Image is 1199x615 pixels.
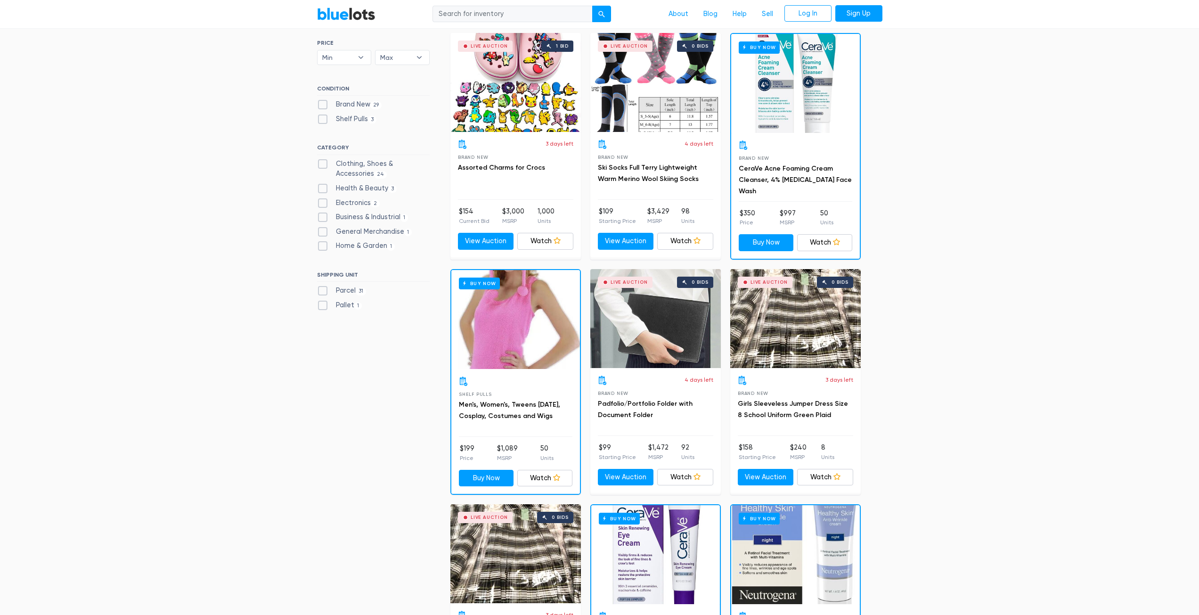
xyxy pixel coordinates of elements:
p: Price [460,454,474,462]
p: Current Bid [459,217,489,225]
span: 29 [370,101,382,109]
label: Parcel [317,286,367,296]
span: 1 [387,243,395,251]
a: Log In [784,5,832,22]
div: Live Auction [611,280,648,285]
p: Units [821,453,834,461]
li: $350 [740,208,755,227]
a: Sign Up [835,5,882,22]
p: 4 days left [685,376,713,384]
li: 50 [540,443,554,462]
a: Girls Sleeveless Jumper Dress Size 8 School Uniform Green Plaid [738,400,848,419]
li: $3,429 [647,206,669,225]
p: MSRP [502,217,524,225]
a: Buy Now [731,34,860,133]
a: Men's, Women's, Tweens [DATE], Cosplay, Costumes and Wigs [459,401,560,420]
span: 24 [374,171,387,179]
p: MSRP [790,453,807,461]
p: Units [681,453,694,461]
input: Search for inventory [432,6,593,23]
span: 1 [404,229,412,236]
label: Health & Beauty [317,183,397,194]
label: Brand New [317,99,382,110]
h6: Buy Now [599,513,640,525]
p: 4 days left [685,139,713,148]
span: 3 [368,116,377,123]
label: General Merchandise [317,227,412,237]
span: Brand New [598,155,628,160]
li: $1,089 [497,443,518,462]
div: Live Auction [611,44,648,49]
span: Brand New [598,391,628,396]
div: 0 bids [692,280,709,285]
a: Live Auction 1 bid [450,33,581,132]
a: Watch [517,470,572,487]
p: Units [820,218,833,227]
a: Help [725,5,754,23]
li: $158 [739,443,776,461]
a: Ski Socks Full Terry Lightweight Warm Merino Wool Skiing Socks [598,164,699,183]
a: View Auction [458,233,514,250]
a: Assorted Charms for Crocs [458,164,545,172]
a: Live Auction 0 bids [590,269,721,368]
a: View Auction [598,233,654,250]
div: 0 bids [692,44,709,49]
a: View Auction [598,469,654,486]
p: Units [538,217,555,225]
p: MSRP [497,454,518,462]
div: Live Auction [471,515,508,520]
li: $199 [460,443,474,462]
li: 98 [681,206,694,225]
li: 8 [821,443,834,461]
a: Watch [657,233,713,250]
a: Buy Now [451,270,580,369]
li: $3,000 [502,206,524,225]
li: 50 [820,208,833,227]
li: 92 [681,443,694,461]
label: Shelf Pulls [317,114,377,124]
div: 0 bids [552,515,569,520]
h6: CONDITION [317,85,430,96]
li: 1,000 [538,206,555,225]
span: Brand New [458,155,489,160]
div: Live Auction [750,280,788,285]
a: Buy Now [731,505,860,604]
label: Home & Garden [317,241,395,251]
h6: SHIPPING UNIT [317,271,430,282]
li: $109 [599,206,636,225]
a: Live Auction 0 bids [730,269,861,368]
span: Shelf Pulls [459,392,492,397]
h6: PRICE [317,40,430,46]
a: BlueLots [317,7,375,21]
a: About [661,5,696,23]
div: 0 bids [832,280,848,285]
a: Buy Now [591,505,720,604]
span: Max [380,50,411,65]
a: Watch [517,233,573,250]
b: ▾ [409,50,429,65]
span: Min [322,50,353,65]
label: Business & Industrial [317,212,408,222]
a: Sell [754,5,781,23]
li: $1,472 [648,443,669,461]
p: Starting Price [599,453,636,461]
p: Units [681,217,694,225]
a: Buy Now [459,470,514,487]
label: Clothing, Shoes & Accessories [317,159,430,179]
a: View Auction [738,469,794,486]
div: 1 bid [556,44,569,49]
li: $240 [790,443,807,461]
span: 1 [400,214,408,221]
a: Live Auction 0 bids [450,504,581,603]
li: $997 [780,208,796,227]
span: Brand New [738,391,768,396]
p: MSRP [647,217,669,225]
label: Electronics [317,198,380,208]
a: Padfolio/Portfolio Folder with Document Folder [598,400,693,419]
a: Buy Now [739,234,794,251]
label: Pallet [317,300,362,311]
h6: CATEGORY [317,144,430,155]
span: 1 [354,302,362,310]
p: 3 days left [825,376,853,384]
p: 3 days left [546,139,573,148]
